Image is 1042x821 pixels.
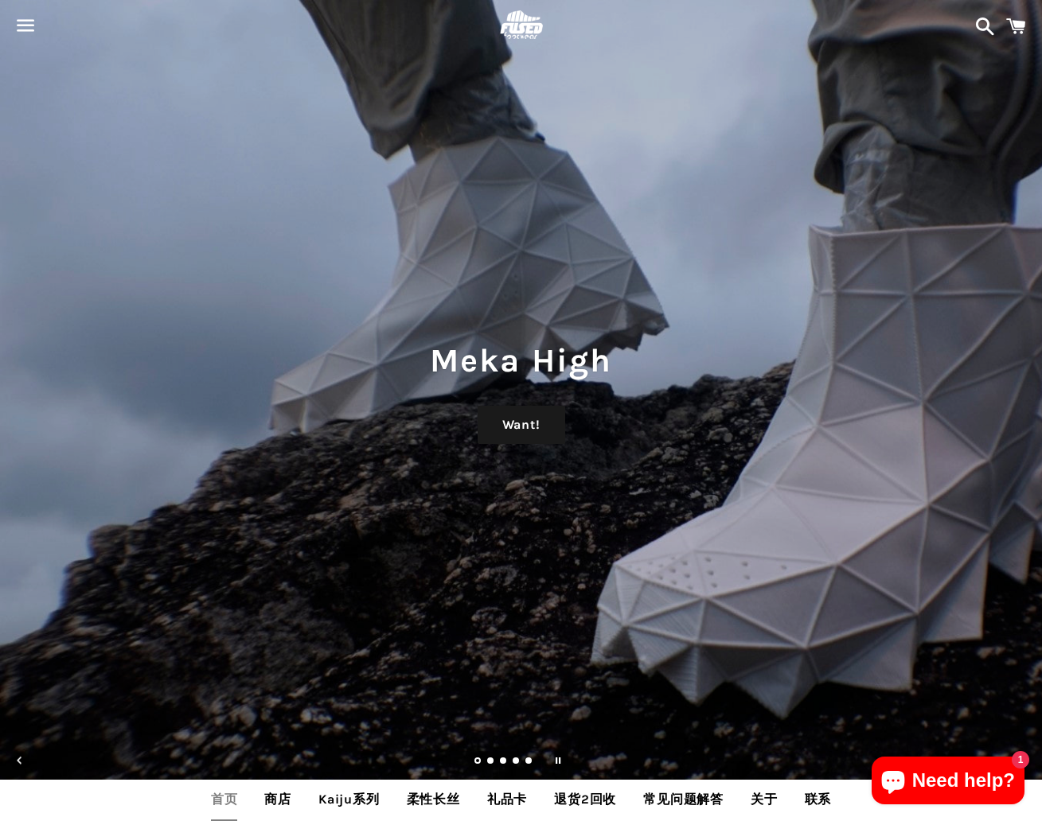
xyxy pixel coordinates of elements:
[541,743,576,778] button: 暂停幻灯片
[487,758,495,766] a: 加载幻灯片 2
[739,780,790,819] a: 关于
[500,758,508,766] a: 加载幻灯片 3
[16,337,1026,383] h1: Meka High
[199,780,250,819] a: 首页
[793,780,844,819] a: 联系
[631,780,736,819] a: 常见问题解答
[252,780,303,819] a: 商店
[542,780,628,819] a: 退货2回收
[2,743,37,778] button: 上一张幻灯片
[525,758,533,766] a: 加载幻灯片 5
[474,758,482,766] a: 幻灯片 1，当前
[395,780,472,819] a: 柔性长丝
[306,780,392,819] a: Kaiju系列
[478,406,565,444] a: Want!
[867,757,1029,808] inbox-online-store-chat: Shopify在线商店聊天
[475,780,539,819] a: 礼品卡
[1005,743,1040,778] button: 下一张幻灯片
[513,758,521,766] a: 加载幻灯片 4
